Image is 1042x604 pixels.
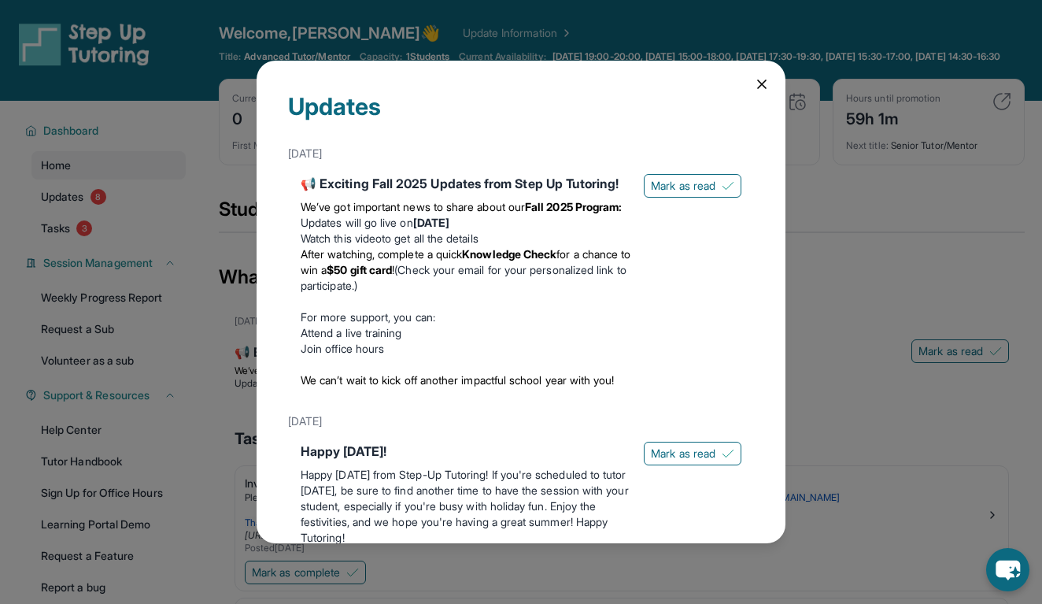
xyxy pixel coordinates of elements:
[301,231,631,246] li: to get all the details
[288,407,754,435] div: [DATE]
[288,92,754,139] div: Updates
[462,247,556,261] strong: Knowledge Check
[722,447,734,460] img: Mark as read
[301,246,631,294] li: (Check your email for your personalized link to participate.)
[525,200,622,213] strong: Fall 2025 Program:
[986,548,1029,591] button: chat-button
[301,442,631,461] div: Happy [DATE]!
[301,247,462,261] span: After watching, complete a quick
[413,216,449,229] strong: [DATE]
[722,180,734,192] img: Mark as read
[651,446,715,461] span: Mark as read
[651,178,715,194] span: Mark as read
[301,232,382,245] a: Watch this video
[327,263,392,276] strong: $50 gift card
[301,326,402,339] a: Attend a live training
[301,342,384,355] a: Join office hours
[301,467,631,546] p: Happy [DATE] from Step-Up Tutoring! If you're scheduled to tutor [DATE], be sure to find another ...
[301,200,525,213] span: We’ve got important news to share about our
[644,174,741,198] button: Mark as read
[301,373,615,387] span: We can’t wait to kick off another impactful school year with you!
[644,442,741,465] button: Mark as read
[392,263,394,276] span: !
[301,309,631,325] p: For more support, you can:
[288,139,754,168] div: [DATE]
[301,215,631,231] li: Updates will go live on
[301,174,631,193] div: 📢 Exciting Fall 2025 Updates from Step Up Tutoring!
